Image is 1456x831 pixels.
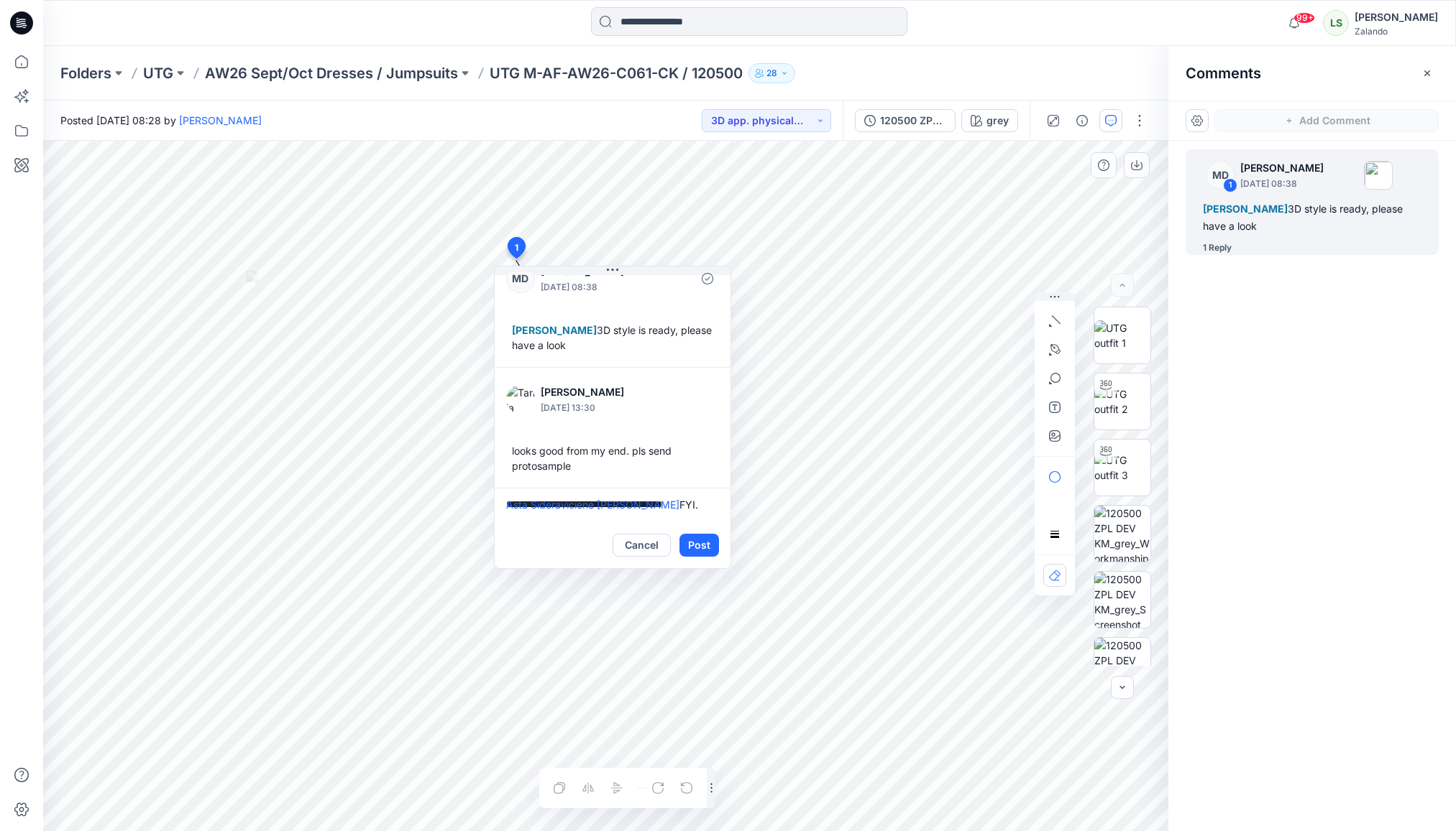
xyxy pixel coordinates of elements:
[1223,178,1237,192] div: 1
[506,437,719,479] div: looks good from my end. pls send protosample
[506,385,535,414] img: Tania Baumeister-Hanff
[512,324,597,336] span: [PERSON_NAME]
[143,63,173,83] a: UTG
[1094,572,1150,628] img: 120500 ZPL DEV KM_grey_Screenshot 2025-10-14 151549
[855,109,956,132] button: 120500 ZPL DEV KM
[541,401,658,415] p: [DATE] 13:30
[506,317,719,358] div: 3D style is ready, please have a look
[1355,26,1438,37] div: Zalando
[1355,9,1438,26] div: [PERSON_NAME]
[490,63,743,83] p: UTG M-AF-AW26-C061-CK / 120500
[541,280,658,294] p: [DATE] 08:38
[1186,65,1261,82] h2: Comments
[1294,12,1315,24] span: 99+
[679,534,719,557] button: Post
[1203,200,1421,235] div: 3D style is ready, please have a look
[1094,452,1150,483] img: UTG outfit 3
[880,113,946,129] div: 120500 ZPL DEV KM
[1240,159,1324,177] p: [PERSON_NAME]
[748,63,795,83] button: 28
[60,63,111,83] a: Folders
[1094,506,1150,562] img: 120500 ZPL DEV KM_grey_Workmanship illustrations - 120500
[766,65,777,81] p: 28
[541,384,658,401] p: [PERSON_NAME]
[1240,177,1324,191] p: [DATE] 08:38
[1206,161,1235,190] div: MD
[1094,320,1150,350] img: UTG outfit 1
[961,109,1018,132] button: grey
[1323,10,1349,36] div: LS
[1094,386,1150,417] img: UTG outfit 2
[179,114,262,126] a: [PERSON_NAME]
[205,63,458,83] a: AW26 Sept/Oct Dresses / Jumpsuits
[1071,109,1094,132] button: Details
[515,241,518,254] span: 1
[986,113,1009,129] div: grey
[613,534,671,557] button: Cancel
[1214,109,1439,132] button: Add Comment
[506,264,535,293] div: MD
[1203,203,1288,215] span: [PERSON_NAME]
[1203,241,1232,255] div: 1 Reply
[60,113,262,128] span: Posted [DATE] 08:28 by
[1094,638,1150,694] img: 120500 ZPL DEV KM_grey_Screenshot 2025-10-14 151134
